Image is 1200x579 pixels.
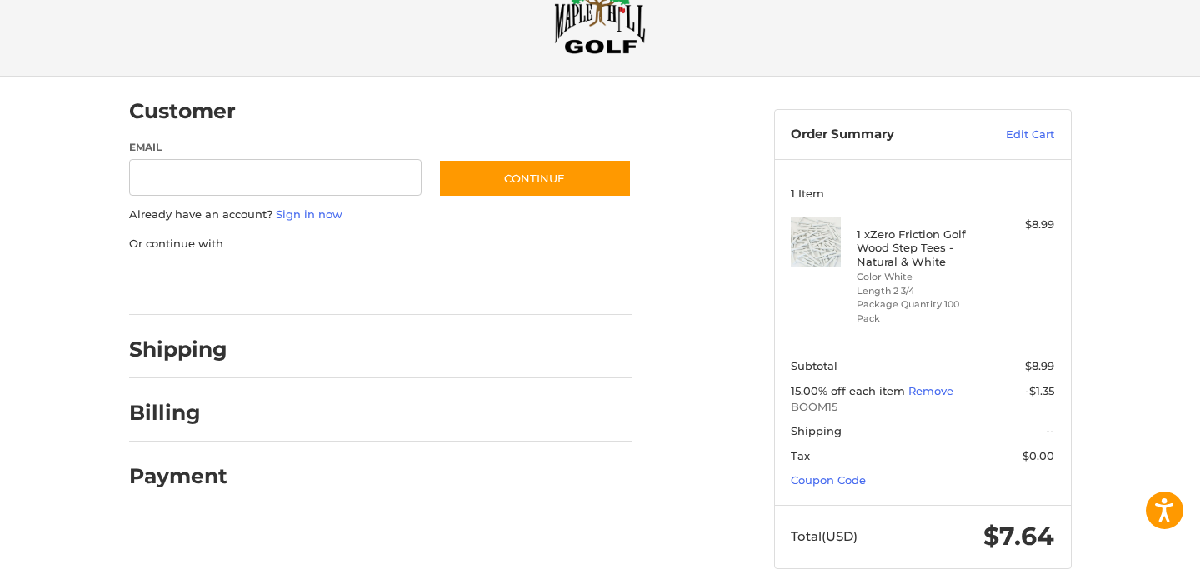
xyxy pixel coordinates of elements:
[265,268,390,298] iframe: PayPal-paylater
[791,424,842,437] span: Shipping
[970,127,1054,143] a: Edit Cart
[129,98,236,124] h2: Customer
[983,521,1054,552] span: $7.64
[1022,449,1054,462] span: $0.00
[123,268,248,298] iframe: PayPal-paypal
[857,297,984,325] li: Package Quantity 100 Pack
[857,284,984,298] li: Length 2 3/4
[406,268,531,298] iframe: PayPal-venmo
[857,270,984,284] li: Color White
[276,207,342,221] a: Sign in now
[129,463,227,489] h2: Payment
[908,384,953,397] a: Remove
[129,400,227,426] h2: Billing
[129,207,632,223] p: Already have an account?
[438,159,632,197] button: Continue
[857,227,984,268] h4: 1 x Zero Friction Golf Wood Step Tees - Natural & White
[791,187,1054,200] h3: 1 Item
[791,399,1054,416] span: BOOM15
[129,140,422,155] label: Email
[988,217,1054,233] div: $8.99
[791,473,866,487] a: Coupon Code
[1025,384,1054,397] span: -$1.35
[1025,359,1054,372] span: $8.99
[791,384,908,397] span: 15.00% off each item
[791,449,810,462] span: Tax
[791,359,837,372] span: Subtotal
[1046,424,1054,437] span: --
[129,337,227,362] h2: Shipping
[791,127,970,143] h3: Order Summary
[129,236,632,252] p: Or continue with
